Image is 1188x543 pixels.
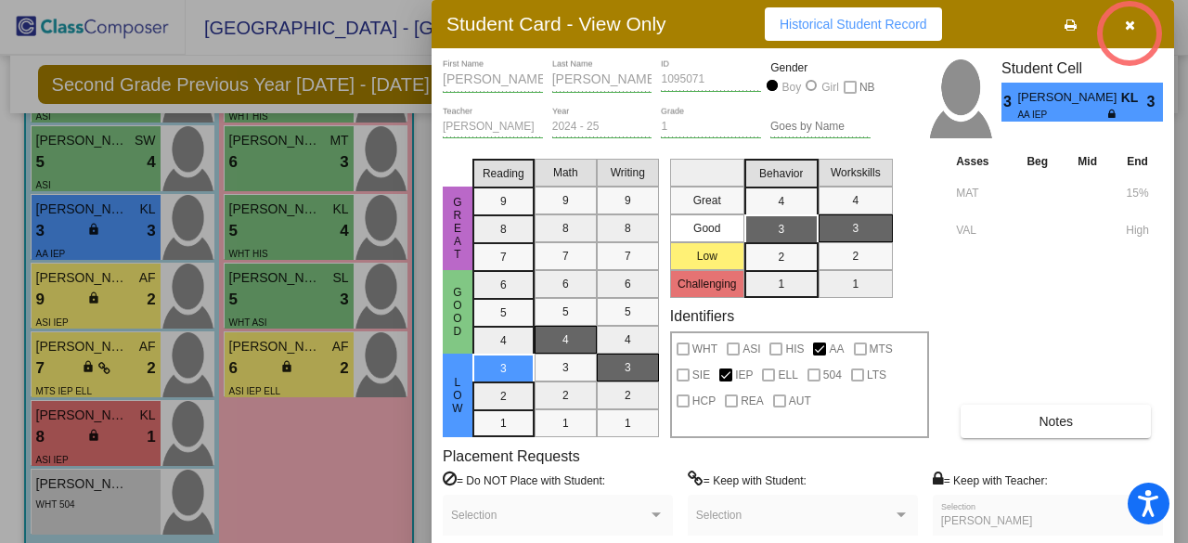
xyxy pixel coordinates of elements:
span: MTS [870,338,893,360]
span: 3 [1147,91,1163,113]
span: Low [449,376,466,415]
span: HCP [692,390,716,412]
label: = Keep with Student: [688,471,807,489]
span: KL [1121,88,1147,108]
span: Great [449,196,466,261]
span: ELL [778,364,797,386]
input: Enter ID [661,73,761,86]
span: Historical Student Record [780,17,927,32]
span: Good [449,286,466,338]
span: AA IEP [1017,108,1107,122]
span: SIE [692,364,710,386]
span: 504 [823,364,842,386]
span: REA [741,390,764,412]
span: NB [859,76,875,98]
label: Identifiers [670,307,734,325]
th: End [1112,151,1163,172]
input: assessment [956,179,1007,207]
div: Girl [820,79,839,96]
input: assessment [956,216,1007,244]
th: Mid [1063,151,1112,172]
h3: Student Card - View Only [446,12,666,35]
span: HIS [785,338,804,360]
button: Notes [961,405,1151,438]
input: year [552,121,652,134]
span: AUT [789,390,811,412]
th: Beg [1012,151,1063,172]
span: AA [829,338,844,360]
button: Historical Student Record [765,7,942,41]
span: WHT [692,338,717,360]
span: [PERSON_NAME] [941,514,1033,527]
input: grade [661,121,761,134]
th: Asses [951,151,1012,172]
span: [PERSON_NAME] [1017,88,1120,108]
input: teacher [443,121,543,134]
label: = Do NOT Place with Student: [443,471,605,489]
span: 3 [1001,91,1017,113]
span: ASI [742,338,760,360]
label: = Keep with Teacher: [933,471,1048,489]
span: IEP [735,364,753,386]
input: goes by name [770,121,871,134]
div: Boy [781,79,802,96]
h3: Student Cell [1001,59,1163,77]
mat-label: Gender [770,59,871,76]
label: Placement Requests [443,447,580,465]
span: Notes [1039,414,1073,429]
span: LTS [867,364,886,386]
